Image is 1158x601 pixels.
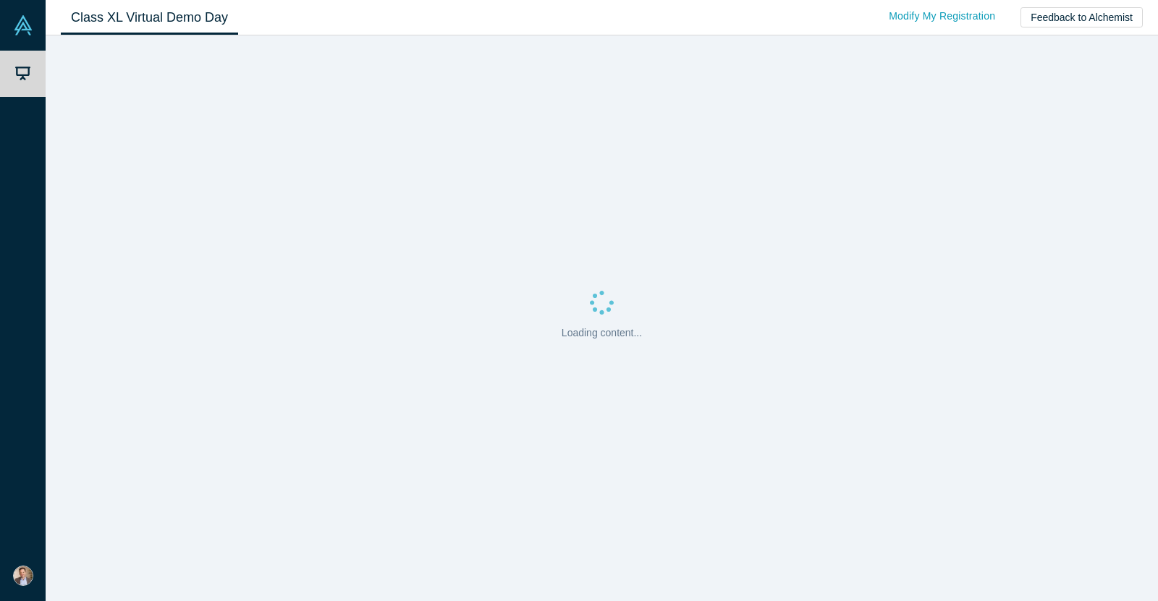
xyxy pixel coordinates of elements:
button: Feedback to Alchemist [1020,7,1143,27]
img: Alchemist Vault Logo [13,15,33,35]
p: Loading content... [562,325,642,341]
img: Daniel Collins's Account [13,566,33,586]
a: Modify My Registration [874,4,1010,29]
a: Class XL Virtual Demo Day [61,1,238,35]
